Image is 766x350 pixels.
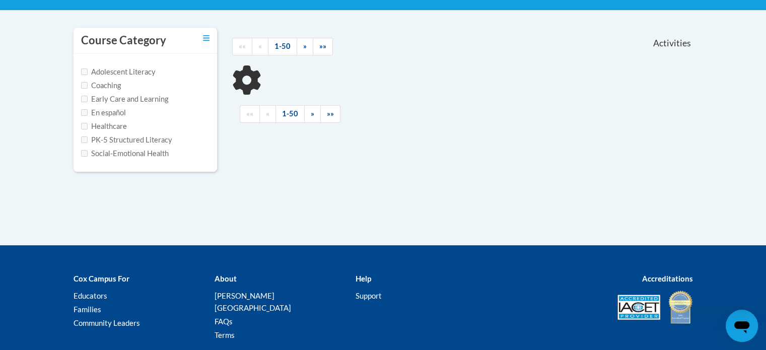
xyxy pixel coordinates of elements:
a: Previous [259,105,276,123]
a: End [313,38,333,55]
input: Checkbox for Options [81,82,88,89]
a: 1-50 [275,105,305,123]
span: «« [239,42,246,50]
a: FAQs [214,317,232,326]
span: » [311,109,314,118]
input: Checkbox for Options [81,150,88,157]
span: « [258,42,262,50]
span: »» [319,42,326,50]
a: Families [74,305,101,314]
span: »» [327,109,334,118]
a: Terms [214,330,234,339]
label: Social-Emotional Health [81,148,169,159]
a: Begining [240,105,260,123]
label: Adolescent Literacy [81,66,156,78]
iframe: Message from company [679,284,758,306]
b: Help [355,274,371,283]
img: Accredited IACET® Provider [617,295,660,320]
input: Checkbox for Options [81,123,88,129]
span: Activities [653,38,691,49]
a: Begining [232,38,252,55]
a: Educators [74,291,107,300]
input: Checkbox for Options [81,68,88,75]
iframe: Button to launch messaging window [726,310,758,342]
a: Next [304,105,321,123]
a: 1-50 [268,38,297,55]
a: Previous [252,38,268,55]
img: IDA® Accredited [668,290,693,325]
label: En español [81,107,126,118]
b: Accreditations [642,274,693,283]
label: Early Care and Learning [81,94,168,105]
input: Checkbox for Options [81,136,88,143]
b: About [214,274,236,283]
span: » [303,42,307,50]
input: Checkbox for Options [81,96,88,102]
input: Checkbox for Options [81,109,88,116]
label: Coaching [81,80,121,91]
b: Cox Campus For [74,274,129,283]
label: Healthcare [81,121,127,132]
a: [PERSON_NAME][GEOGRAPHIC_DATA] [214,291,291,312]
h3: Course Category [81,33,166,48]
label: PK-5 Structured Literacy [81,134,172,146]
a: End [320,105,340,123]
a: Next [297,38,313,55]
span: «« [246,109,253,118]
a: Toggle collapse [203,33,210,44]
a: Community Leaders [74,318,140,327]
a: Support [355,291,381,300]
span: « [266,109,269,118]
